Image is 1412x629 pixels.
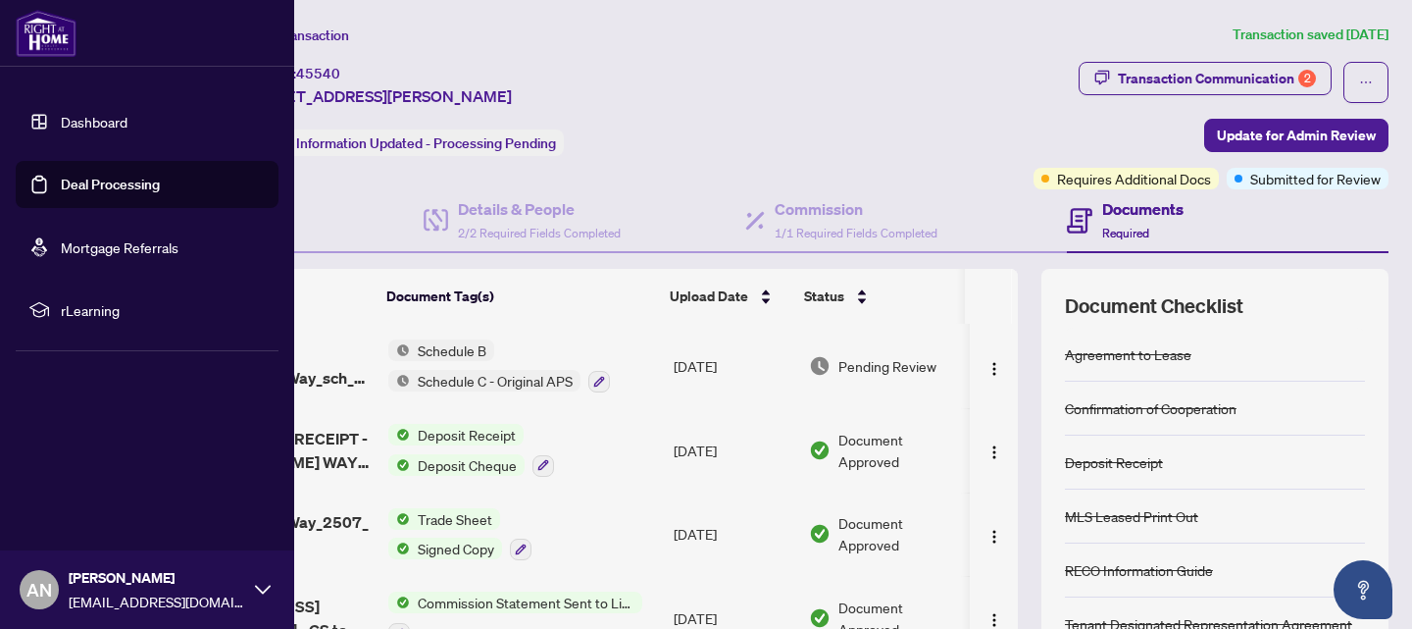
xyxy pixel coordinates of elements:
[388,340,610,393] button: Status IconSchedule BStatus IconSchedule C - Original APS
[1065,397,1236,419] div: Confirmation of Cooperation
[69,591,245,612] span: [EMAIL_ADDRESS][DOMAIN_NAME]
[61,113,127,131] a: Dashboard
[809,440,831,461] img: Document Status
[296,134,556,152] span: Information Updated - Processing Pending
[1233,24,1388,46] article: Transaction saved [DATE]
[986,612,1002,628] img: Logo
[670,286,748,307] span: Upload Date
[61,299,265,321] span: rLearning
[775,197,937,221] h4: Commission
[388,454,410,476] img: Status Icon
[775,226,937,240] span: 1/1 Required Fields Completed
[458,197,621,221] h4: Details & People
[979,518,1010,550] button: Logo
[61,176,160,193] a: Deal Processing
[838,512,962,555] span: Document Approved
[410,454,525,476] span: Deposit Cheque
[458,226,621,240] span: 2/2 Required Fields Completed
[1359,76,1373,89] span: ellipsis
[410,340,494,361] span: Schedule B
[388,538,410,559] img: Status Icon
[979,435,1010,466] button: Logo
[986,445,1002,460] img: Logo
[388,424,410,446] img: Status Icon
[1065,559,1213,581] div: RECO Information Guide
[662,269,796,324] th: Upload Date
[809,607,831,629] img: Document Status
[1065,505,1198,527] div: MLS Leased Print Out
[244,26,349,44] span: View Transaction
[1217,120,1376,151] span: Update for Admin Review
[26,576,52,603] span: AN
[1204,119,1388,152] button: Update for Admin Review
[243,84,512,108] span: [STREET_ADDRESS][PERSON_NAME]
[1065,343,1191,365] div: Agreement to Lease
[16,10,76,57] img: logo
[838,355,936,377] span: Pending Review
[388,370,410,392] img: Status Icon
[986,361,1002,377] img: Logo
[666,408,801,493] td: [DATE]
[1057,168,1211,189] span: Requires Additional Docs
[809,523,831,545] img: Document Status
[388,508,410,530] img: Status Icon
[69,567,245,589] span: [PERSON_NAME]
[1065,451,1163,473] div: Deposit Receipt
[1118,63,1316,94] div: Transaction Communication
[979,350,1010,382] button: Logo
[410,508,500,530] span: Trade Sheet
[296,65,340,82] span: 45540
[388,424,554,477] button: Status IconDeposit ReceiptStatus IconDeposit Cheque
[666,493,801,577] td: [DATE]
[410,370,580,392] span: Schedule C - Original APS
[666,324,801,408] td: [DATE]
[410,592,642,613] span: Commission Statement Sent to Listing Brokerage
[1250,168,1381,189] span: Submitted for Review
[1334,560,1392,619] button: Open asap
[986,529,1002,545] img: Logo
[1102,226,1149,240] span: Required
[804,286,844,307] span: Status
[410,538,502,559] span: Signed Copy
[243,130,564,156] div: Status:
[1102,197,1184,221] h4: Documents
[796,269,964,324] th: Status
[388,508,531,561] button: Status IconTrade SheetStatus IconSigned Copy
[809,355,831,377] img: Document Status
[410,424,524,446] span: Deposit Receipt
[1079,62,1332,95] button: Transaction Communication2
[388,592,410,613] img: Status Icon
[1298,70,1316,87] div: 2
[1065,292,1243,320] span: Document Checklist
[378,269,662,324] th: Document Tag(s)
[61,238,178,256] a: Mortgage Referrals
[388,340,410,361] img: Status Icon
[838,429,962,472] span: Document Approved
